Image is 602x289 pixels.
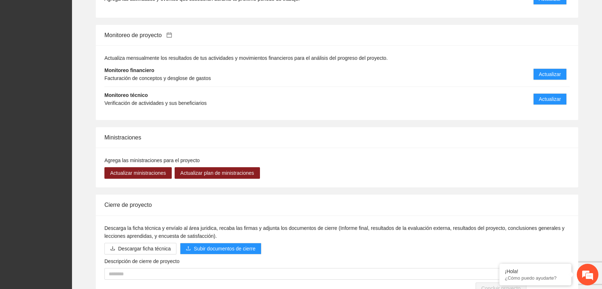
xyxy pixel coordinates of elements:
button: Actualizar [533,68,567,80]
span: Actualizar ministraciones [110,169,166,177]
a: downloadDescargar ficha técnica [104,246,176,252]
div: Minimizar ventana de chat en vivo [118,4,135,21]
a: Actualizar ministraciones [104,170,172,176]
span: Agrega las ministraciones para el proyecto [104,157,200,163]
textarea: Escriba su mensaje y pulse “Intro” [4,197,137,222]
span: uploadSubir documentos de cierre [180,246,261,252]
div: ¡Hola! [505,268,566,274]
div: Ministraciones [104,127,570,148]
textarea: Descripción de cierre de proyecto [104,268,570,280]
span: Estamos en línea. [42,96,99,169]
label: Descripción de cierre de proyecto [104,257,180,265]
button: Actualizar [533,93,567,105]
button: downloadDescargar ficha técnica [104,243,176,254]
button: uploadSubir documentos de cierre [180,243,261,254]
button: Actualizar plan de ministraciones [175,167,260,179]
div: Monitoreo de proyecto [104,25,570,45]
a: Actualizar plan de ministraciones [175,170,260,176]
button: Actualizar ministraciones [104,167,172,179]
strong: Monitoreo técnico [104,92,148,98]
span: calendar [166,32,172,38]
p: ¿Cómo puedo ayudarte? [505,275,566,281]
div: Chatee con nosotros ahora [37,37,121,46]
span: Descargar ficha técnica [118,245,171,253]
span: Verificación de actividades y sus beneficiarios [104,100,207,106]
a: calendar [162,32,172,38]
div: Cierre de proyecto [104,195,570,215]
span: Facturación de conceptos y desglose de gastos [104,75,211,81]
span: download [110,246,115,252]
strong: Monitoreo financiero [104,67,154,73]
span: Descarga la ficha técnica y envíalo al área juridica, recaba las firmas y adjunta los documentos ... [104,225,565,239]
span: Actualizar plan de ministraciones [180,169,254,177]
span: Actualizar [539,70,561,78]
span: Actualizar [539,95,561,103]
span: Actualiza mensualmente los resultados de tus actividades y movimientos financieros para el anális... [104,55,388,61]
